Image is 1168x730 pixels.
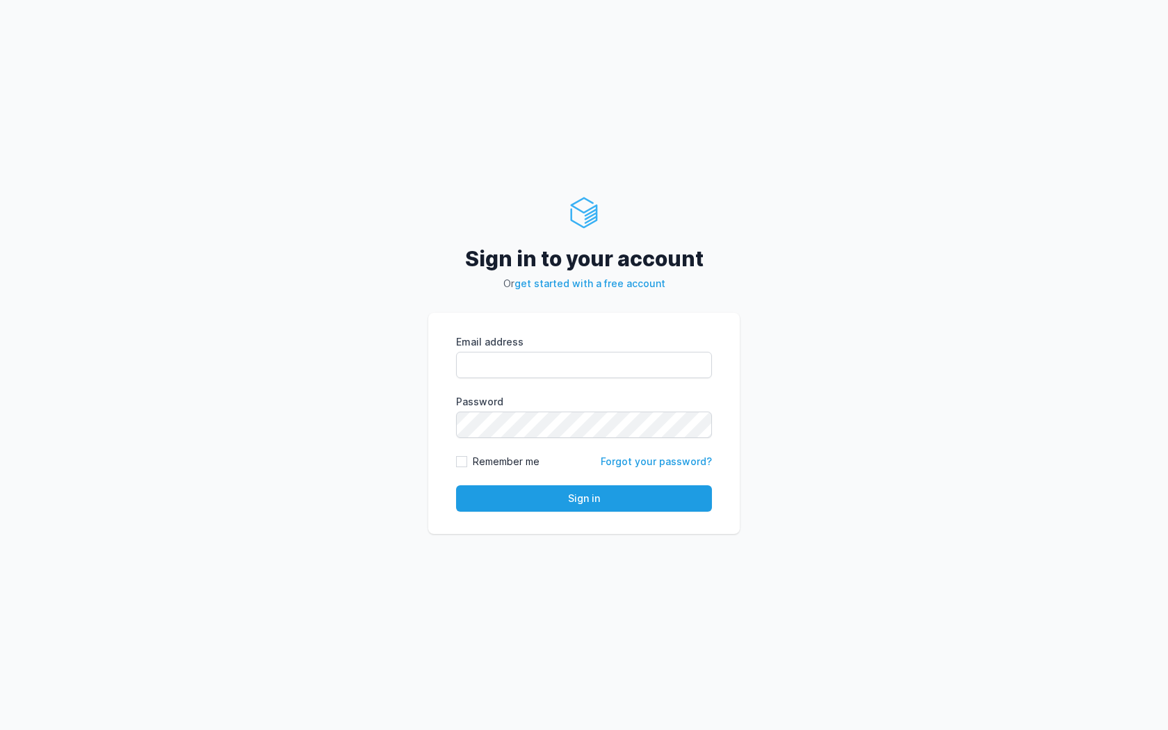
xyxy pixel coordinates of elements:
[428,277,740,291] p: Or
[473,455,540,469] label: Remember me
[428,246,740,271] h2: Sign in to your account
[514,277,665,289] a: get started with a free account
[567,196,601,229] img: ServerAuth
[456,395,712,409] label: Password
[601,455,712,467] a: Forgot your password?
[456,335,712,349] label: Email address
[456,485,712,512] button: Sign in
